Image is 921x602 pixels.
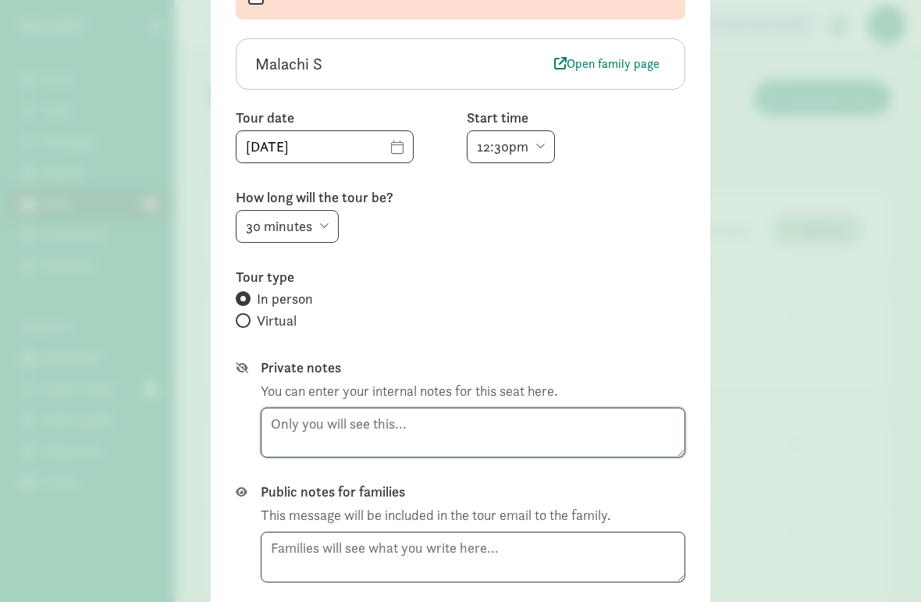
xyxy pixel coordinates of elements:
label: Private notes [261,358,685,377]
span: In person [257,290,313,308]
label: Start time [467,109,685,127]
span: Open family page [554,55,660,73]
label: How long will the tour be? [236,188,685,207]
label: Tour date [236,109,454,127]
label: Public notes for families [261,483,685,501]
div: Malachi S [255,52,548,77]
div: You can enter your internal notes for this seat here. [261,380,557,401]
a: Open family page [548,53,666,75]
div: This message will be included in the tour email to the family. [261,504,610,525]
span: Virtual [257,312,297,330]
label: Tour type [236,268,685,287]
iframe: Chat Widget [843,527,921,602]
